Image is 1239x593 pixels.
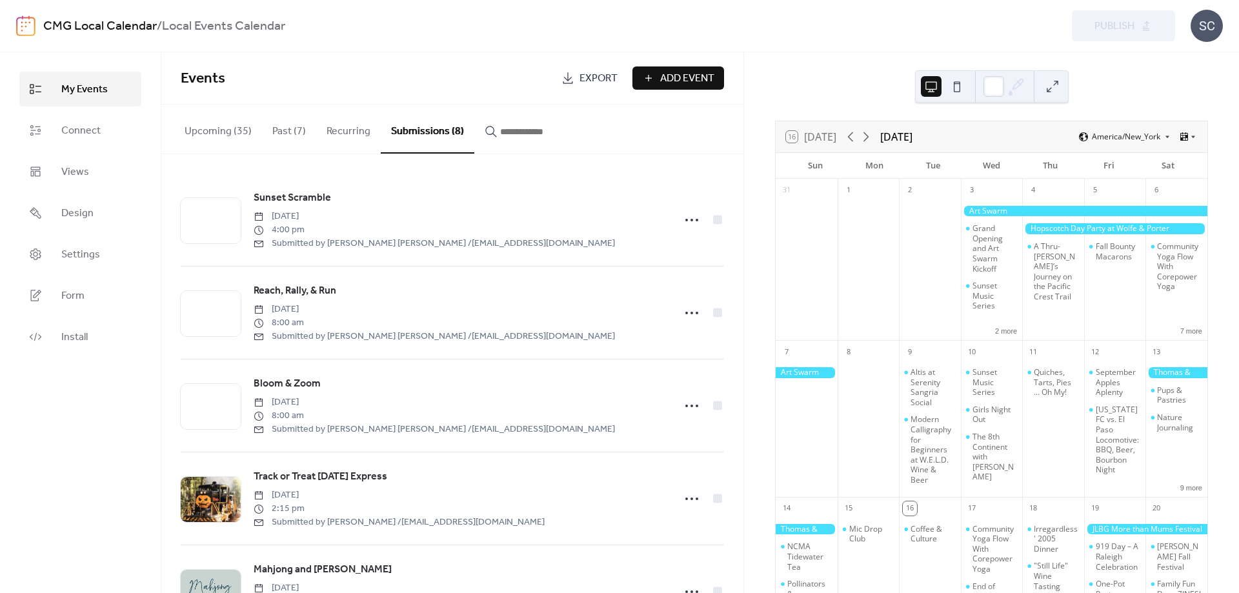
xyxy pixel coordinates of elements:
div: 31 [780,183,794,197]
a: Reach, Rally, & Run [254,283,336,299]
div: NCMA Tidewater Tea [787,541,832,572]
span: Events [181,65,225,93]
span: [DATE] [254,488,545,502]
div: Quiches, Tarts, Pies ... Oh My! [1022,367,1084,397]
span: Mahjong and [PERSON_NAME] [254,562,392,578]
img: logo [16,15,35,36]
div: Thomas & Friends in the Garden at New Hope Valley Railway [1145,367,1207,378]
button: Upcoming (35) [174,105,262,152]
div: Community Yoga Flow With Corepower Yoga [961,524,1023,574]
div: Fall Bounty Macarons [1096,241,1141,261]
button: 9 more [1175,481,1207,492]
div: Mic Drop Club [849,524,894,544]
button: 7 more [1175,325,1207,336]
div: September Apples Aplenty [1096,367,1141,397]
div: 20 [1149,501,1163,516]
a: Form [19,278,141,313]
a: My Events [19,72,141,106]
div: Modern Calligraphy for Beginners at W.E.L.D. Wine & Beer [899,414,961,485]
a: CMG Local Calendar [43,14,157,39]
div: Thomas & Friends in the Garden at New Hope Valley Railway [776,524,838,535]
b: Local Events Calendar [162,14,285,39]
div: Nature Journaling [1145,412,1207,432]
div: Irregardless' 2005 Dinner [1034,524,1079,554]
span: Submitted by [PERSON_NAME] [PERSON_NAME] / [EMAIL_ADDRESS][DOMAIN_NAME] [254,237,615,250]
a: Track or Treat [DATE] Express [254,468,387,485]
div: The 8th Continent with [PERSON_NAME] [972,432,1018,482]
span: America/New_York [1092,133,1160,141]
div: 18 [1026,501,1040,516]
div: [DATE] [880,129,912,145]
div: Wed [962,153,1021,179]
a: Connect [19,113,141,148]
span: 8:00 am [254,409,615,423]
div: 16 [903,501,917,516]
span: Export [579,71,618,86]
a: Design [19,196,141,230]
div: 17 [965,501,979,516]
span: Design [61,206,94,221]
div: Altis at Serenity Sangria Social [899,367,961,407]
div: 11 [1026,345,1040,359]
a: Bloom & Zoom [254,376,321,392]
div: Sunset Music Series [961,367,1023,397]
span: [DATE] [254,303,615,316]
div: 5 [1088,183,1102,197]
div: Community Yoga Flow With Corepower Yoga [972,524,1018,574]
div: Art Swarm [961,206,1207,217]
div: 919 Day – A Raleigh Celebration [1084,541,1146,572]
span: Install [61,330,88,345]
div: Community Yoga Flow With Corepower Yoga [1157,241,1202,292]
div: Sun [786,153,845,179]
span: Add Event [660,71,714,86]
div: 13 [1149,345,1163,359]
div: 1 [841,183,856,197]
div: Coffee & Culture [911,524,956,544]
div: "Still Life" Wine Tasting [1022,561,1084,591]
div: Modern Calligraphy for Beginners at W.E.L.D. Wine & Beer [911,414,956,485]
div: 4 [1026,183,1040,197]
div: [US_STATE] FC vs. El Paso Locomotive: BBQ, Beer, Bourbon Night [1096,405,1141,475]
div: A Thru-Hiker’s Journey on the Pacific Crest Trail [1022,241,1084,302]
div: Community Yoga Flow With Corepower Yoga [1145,241,1207,292]
button: Add Event [632,66,724,90]
div: Sunset Music Series [972,281,1018,311]
div: NCMA Tidewater Tea [776,541,838,572]
span: Submitted by [PERSON_NAME] [PERSON_NAME] / [EMAIL_ADDRESS][DOMAIN_NAME] [254,330,615,343]
div: Nature Journaling [1157,412,1202,432]
div: [PERSON_NAME] Fall Festival [1157,541,1202,572]
span: 8:00 am [254,316,615,330]
div: 8 [841,345,856,359]
div: September Apples Aplenty [1084,367,1146,397]
a: Install [19,319,141,354]
button: 2 more [990,325,1022,336]
div: Altis at Serenity Sangria Social [911,367,956,407]
span: Form [61,288,85,304]
span: 2:15 pm [254,502,545,516]
span: Submitted by [PERSON_NAME] / [EMAIL_ADDRESS][DOMAIN_NAME] [254,516,545,529]
div: Quiches, Tarts, Pies ... Oh My! [1034,367,1079,397]
div: 2 [903,183,917,197]
div: Pups & Pastries [1145,385,1207,405]
span: 4:00 pm [254,223,615,237]
div: "Still Life" Wine Tasting [1034,561,1079,591]
div: Sunset Music Series [972,367,1018,397]
div: North Carolina FC vs. El Paso Locomotive: BBQ, Beer, Bourbon Night [1084,405,1146,475]
div: Mic Drop Club [838,524,900,544]
div: 15 [841,501,856,516]
button: Submissions (8) [381,105,474,154]
div: Grand Opening and Art Swarm Kickoff [972,223,1018,274]
div: 9 [903,345,917,359]
div: Hopscotch Day Party at Wolfe & Porter [1022,223,1207,234]
a: Export [552,66,627,90]
button: Past (7) [262,105,316,152]
span: Settings [61,247,100,263]
span: Connect [61,123,101,139]
div: A Thru-[PERSON_NAME]’s Journey on the Pacific Crest Trail [1034,241,1079,302]
span: [DATE] [254,396,615,409]
div: Cary Farmers Fall Festival [1145,541,1207,572]
div: Sunset Music Series [961,281,1023,311]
